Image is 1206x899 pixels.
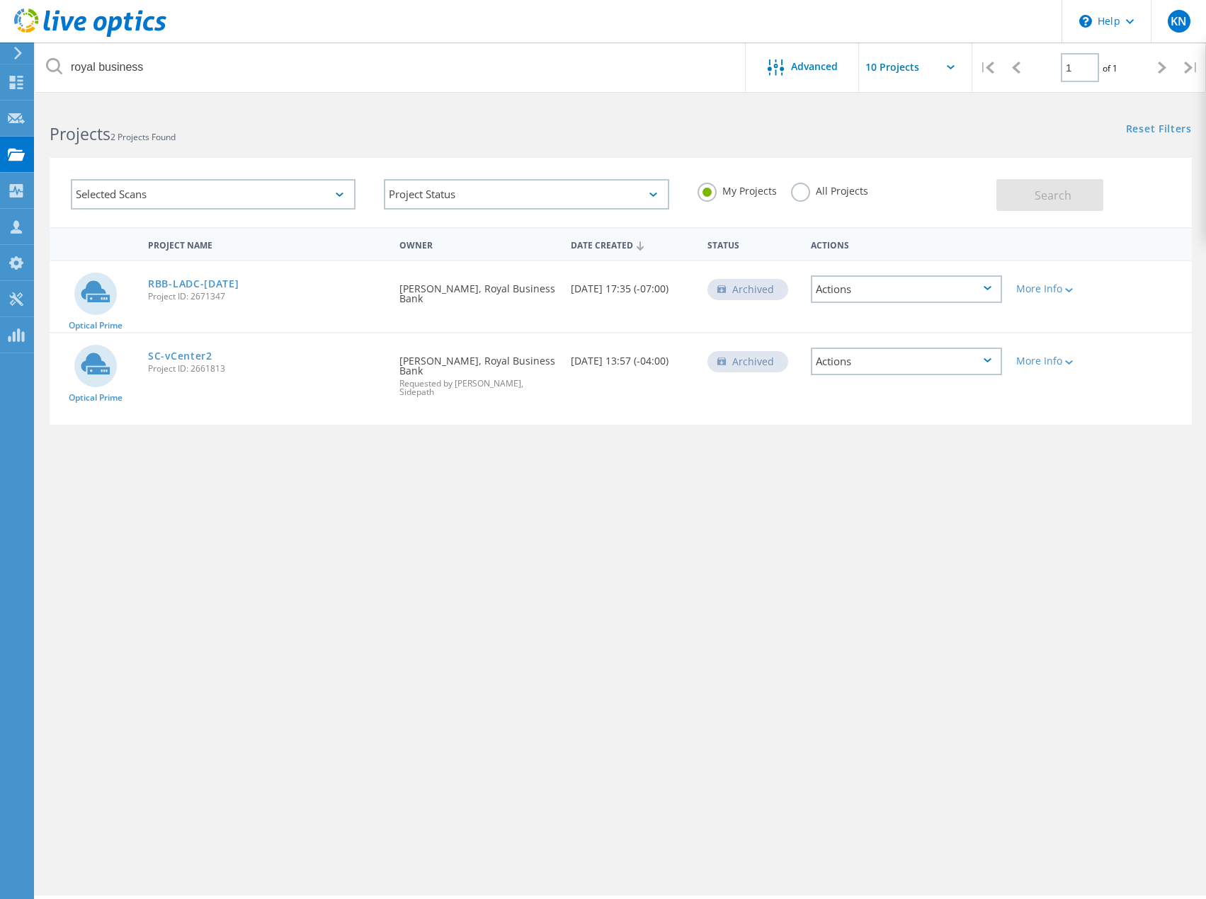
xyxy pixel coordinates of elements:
[1035,188,1071,203] span: Search
[14,30,166,40] a: Live Optics Dashboard
[1016,284,1093,294] div: More Info
[700,231,803,257] div: Status
[69,321,123,330] span: Optical Prime
[707,351,788,372] div: Archived
[148,351,212,361] a: SC-vCenter2
[707,279,788,300] div: Archived
[1103,62,1117,74] span: of 1
[69,394,123,402] span: Optical Prime
[811,275,1002,303] div: Actions
[35,42,746,92] input: Search projects by name, owner, ID, company, etc
[148,279,239,289] a: RBB-LADC-[DATE]
[811,348,1002,375] div: Actions
[972,42,1001,93] div: |
[110,131,176,143] span: 2 Projects Found
[698,183,777,196] label: My Projects
[564,261,701,308] div: [DATE] 17:35 (-07:00)
[1171,16,1187,27] span: KN
[392,231,564,257] div: Owner
[564,333,701,380] div: [DATE] 13:57 (-04:00)
[1126,124,1192,136] a: Reset Filters
[392,333,564,411] div: [PERSON_NAME], Royal Business Bank
[148,292,385,301] span: Project ID: 2671347
[1016,356,1093,366] div: More Info
[384,179,669,210] div: Project Status
[564,231,701,258] div: Date Created
[71,179,355,210] div: Selected Scans
[141,231,392,257] div: Project Name
[804,231,1009,257] div: Actions
[791,183,868,196] label: All Projects
[148,365,385,373] span: Project ID: 2661813
[399,379,557,396] span: Requested by [PERSON_NAME], Sidepath
[791,62,838,71] span: Advanced
[50,122,110,145] b: Projects
[1177,42,1206,93] div: |
[996,179,1103,211] button: Search
[392,261,564,318] div: [PERSON_NAME], Royal Business Bank
[1079,15,1092,28] svg: \n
